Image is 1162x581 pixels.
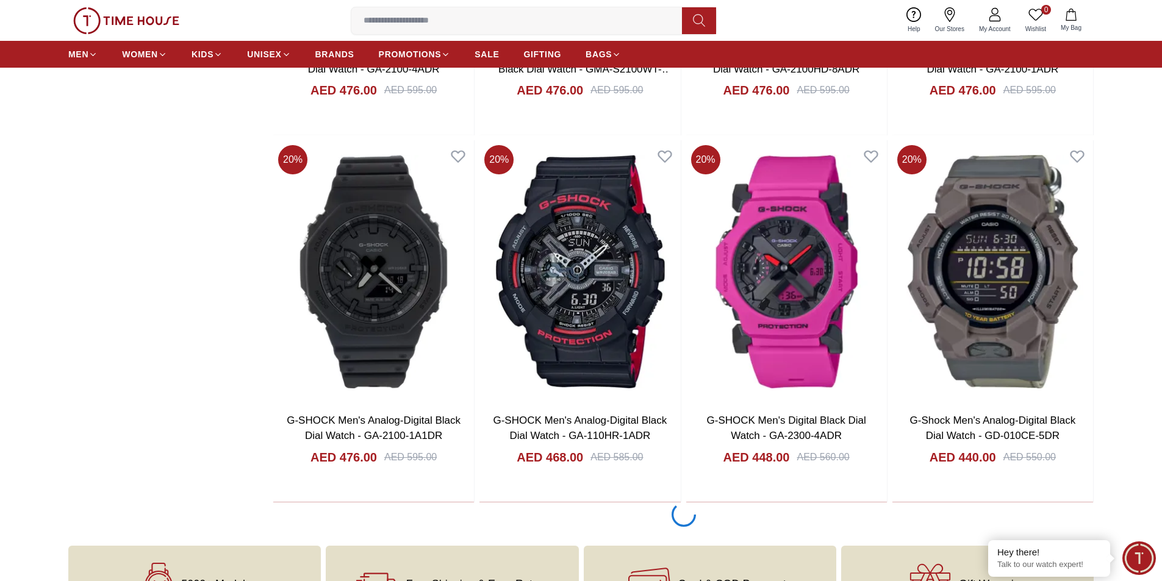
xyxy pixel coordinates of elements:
[68,43,98,65] a: MEN
[699,48,874,75] a: G-SHOCK Men's Analog-Digital White Dial Watch - GA-2100HD-8ADR
[903,24,925,34] span: Help
[475,48,499,60] span: SALE
[379,43,451,65] a: PROMOTIONS
[930,82,996,99] h4: AED 476.00
[897,145,927,174] span: 20 %
[498,48,672,90] a: G-SHOCK Women's Analog-Digital Black Dial Watch - GMA-S2100WT-7A1DR
[1053,6,1089,35] button: My Bag
[273,140,474,402] img: G-SHOCK Men's Analog-Digital Black Dial Watch - GA-2100-1A1DR
[493,415,667,442] a: G-SHOCK Men's Analog-Digital Black Dial Watch - GA-110HR-1ADR
[1003,83,1056,98] div: AED 595.00
[1018,5,1053,36] a: 0Wishlist
[930,449,996,466] h4: AED 440.00
[294,48,453,75] a: G-Shock Men's Analog-Digital Red Dial Watch - GA-2100-4ADR
[384,450,437,465] div: AED 595.00
[586,48,612,60] span: BAGS
[278,145,307,174] span: 20 %
[928,5,972,36] a: Our Stores
[997,546,1101,558] div: Hey there!
[315,43,354,65] a: BRANDS
[797,83,849,98] div: AED 595.00
[723,82,790,99] h4: AED 476.00
[906,48,1080,75] a: G-SHOCK Men's Analog-Digital Black Dial Watch - GA-2100-1ADR
[590,83,643,98] div: AED 595.00
[475,43,499,65] a: SALE
[73,7,179,34] img: ...
[723,449,790,466] h4: AED 448.00
[686,140,887,402] img: G-SHOCK Men's Digital Black Dial Watch - GA-2300-4ADR
[68,48,88,60] span: MEN
[310,449,377,466] h4: AED 476.00
[479,140,680,402] img: G-SHOCK Men's Analog-Digital Black Dial Watch - GA-110HR-1ADR
[384,83,437,98] div: AED 595.00
[1003,450,1056,465] div: AED 550.00
[997,560,1101,570] p: Talk to our watch expert!
[590,450,643,465] div: AED 585.00
[930,24,969,34] span: Our Stores
[122,43,167,65] a: WOMEN
[517,449,583,466] h4: AED 468.00
[287,415,461,442] a: G-SHOCK Men's Analog-Digital Black Dial Watch - GA-2100-1A1DR
[892,140,1093,402] img: G-Shock Men's Analog-Digital Black Dial Watch - GD-010CE-5DR
[379,48,442,60] span: PROMOTIONS
[517,82,583,99] h4: AED 476.00
[1020,24,1051,34] span: Wishlist
[797,450,849,465] div: AED 560.00
[910,415,1076,442] a: G-Shock Men's Analog-Digital Black Dial Watch - GD-010CE-5DR
[122,48,158,60] span: WOMEN
[247,43,290,65] a: UNISEX
[192,43,223,65] a: KIDS
[900,5,928,36] a: Help
[247,48,281,60] span: UNISEX
[1041,5,1051,15] span: 0
[523,43,561,65] a: GIFTING
[707,415,866,442] a: G-SHOCK Men's Digital Black Dial Watch - GA-2300-4ADR
[192,48,213,60] span: KIDS
[484,145,514,174] span: 20 %
[315,48,354,60] span: BRANDS
[691,145,720,174] span: 20 %
[523,48,561,60] span: GIFTING
[974,24,1016,34] span: My Account
[1056,23,1086,32] span: My Bag
[1122,541,1156,575] div: Chat Widget
[310,82,377,99] h4: AED 476.00
[586,43,621,65] a: BAGS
